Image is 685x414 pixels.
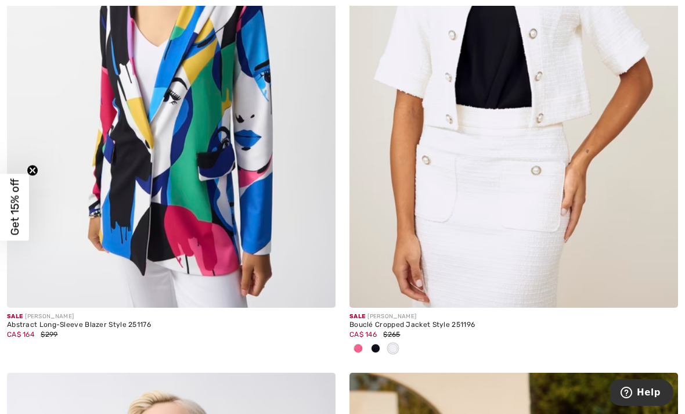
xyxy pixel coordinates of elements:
[7,313,23,320] span: Sale
[384,340,402,359] div: Off White
[7,330,34,339] span: CA$ 164
[7,321,336,329] div: Abstract Long-Sleeve Blazer Style 251176
[41,330,57,339] span: $299
[7,312,336,321] div: [PERSON_NAME]
[349,313,365,320] span: Sale
[383,330,400,339] span: $265
[610,379,673,408] iframe: Opens a widget where you can find more information
[8,179,21,236] span: Get 15% off
[349,340,367,359] div: Pink
[349,321,678,329] div: Bouclé Cropped Jacket Style 251196
[349,330,377,339] span: CA$ 146
[349,312,678,321] div: [PERSON_NAME]
[27,164,38,176] button: Close teaser
[367,340,384,359] div: Black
